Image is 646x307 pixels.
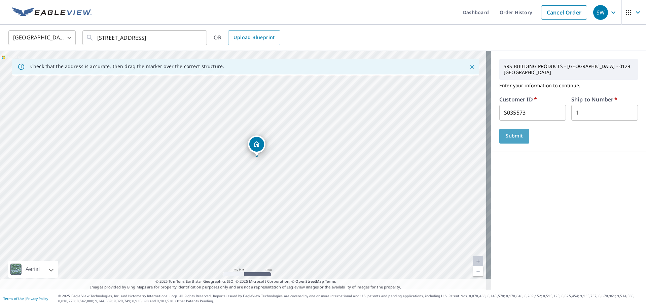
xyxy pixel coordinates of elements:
p: © 2025 Eagle View Technologies, Inc. and Pictometry International Corp. All Rights Reserved. Repo... [58,294,643,304]
div: OR [214,30,280,45]
input: Search by address or latitude-longitude [97,28,193,47]
img: EV Logo [12,7,92,18]
p: | [3,297,48,301]
a: Upload Blueprint [228,30,280,45]
p: Check that the address is accurate, then drag the marker over the correct structure. [30,63,224,69]
div: Aerial [24,261,42,278]
a: Current Level 20, Zoom In Disabled [473,256,483,266]
div: Aerial [8,261,58,278]
button: Submit [499,129,529,144]
a: OpenStreetMap [295,279,324,284]
p: Enter your information to continue. [499,80,638,91]
span: Upload Blueprint [234,33,275,42]
p: SRS BUILDING PRODUCTS - [GEOGRAPHIC_DATA] - 0129 [GEOGRAPHIC_DATA] [501,61,636,78]
div: [GEOGRAPHIC_DATA] [8,28,76,47]
a: Terms of Use [3,296,24,301]
button: Close [468,62,476,71]
a: Cancel Order [541,5,587,20]
div: SW [593,5,608,20]
a: Current Level 20, Zoom Out [473,266,483,276]
a: Privacy Policy [26,296,48,301]
label: Customer ID [499,97,537,102]
div: Dropped pin, building 1, Residential property, 21489 Nc Highway 210 E Ivanhoe, NC 28447 [248,135,265,156]
span: Submit [505,132,524,140]
label: Ship to Number [571,97,617,102]
a: Terms [325,279,336,284]
span: © 2025 TomTom, Earthstar Geographics SIO, © 2025 Microsoft Corporation, © [155,279,336,284]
